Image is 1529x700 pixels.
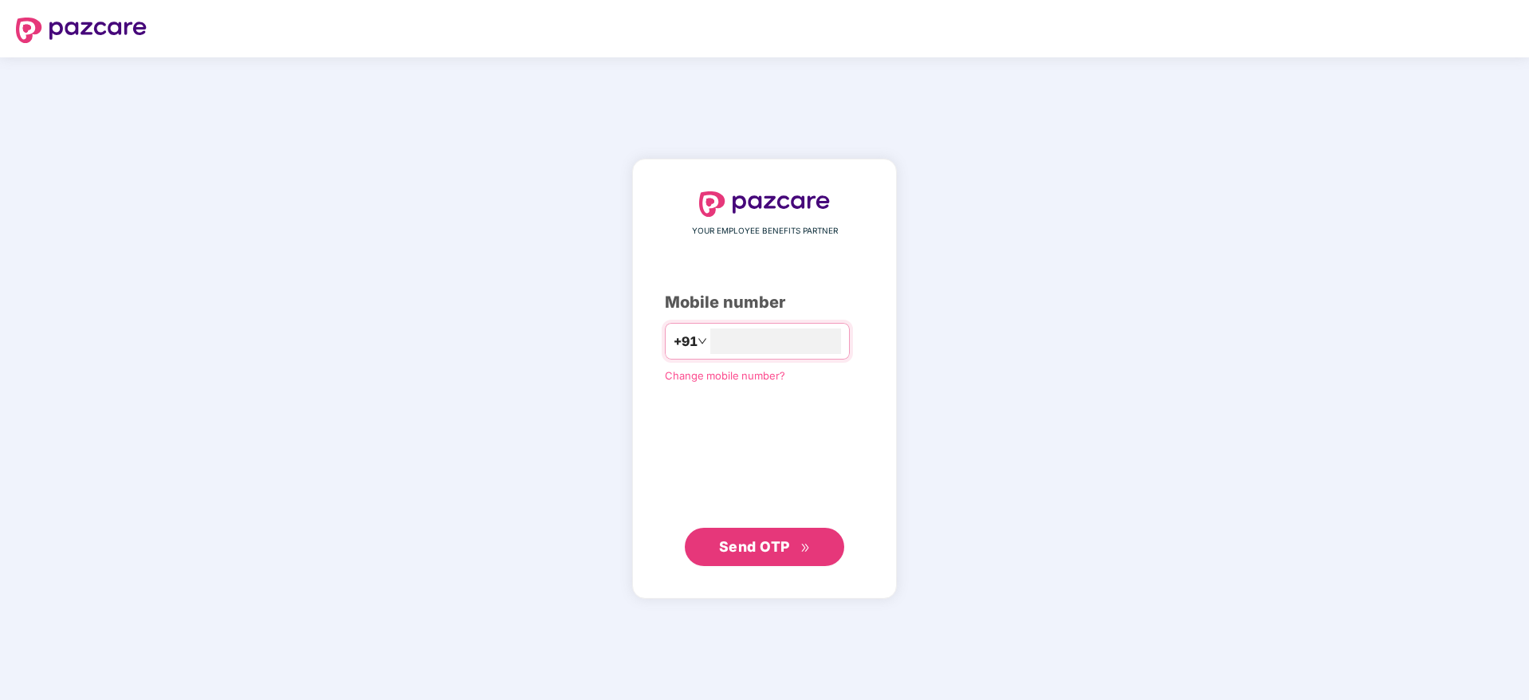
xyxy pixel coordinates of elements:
[719,538,790,555] span: Send OTP
[16,18,147,43] img: logo
[665,290,864,315] div: Mobile number
[800,543,811,553] span: double-right
[698,336,707,346] span: down
[692,225,838,238] span: YOUR EMPLOYEE BENEFITS PARTNER
[665,369,785,382] a: Change mobile number?
[699,191,830,217] img: logo
[685,528,844,566] button: Send OTPdouble-right
[674,332,698,352] span: +91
